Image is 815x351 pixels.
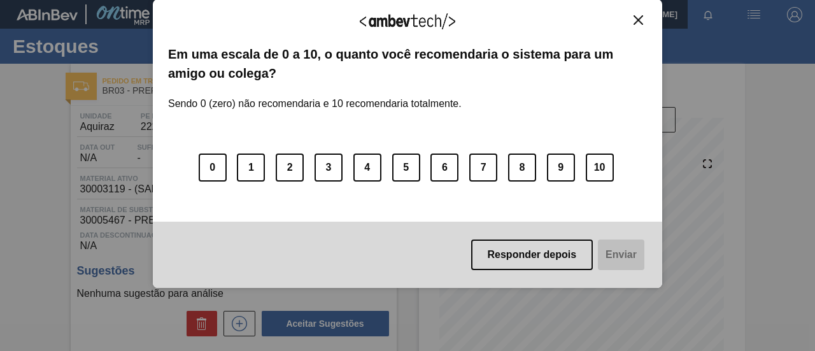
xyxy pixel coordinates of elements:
[237,154,265,182] button: 1
[315,154,343,182] button: 3
[392,154,420,182] button: 5
[360,13,455,29] img: Logo Ambevtech
[630,15,647,25] button: Close
[471,240,593,270] button: Responder depois
[353,154,381,182] button: 4
[634,15,643,25] img: Close
[430,154,458,182] button: 6
[547,154,575,182] button: 9
[168,83,462,110] label: Sendo 0 (zero) não recomendaria e 10 recomendaria totalmente.
[508,154,536,182] button: 8
[586,154,614,182] button: 10
[469,154,497,182] button: 7
[276,154,304,182] button: 2
[168,45,647,83] label: Em uma escala de 0 a 10, o quanto você recomendaria o sistema para um amigo ou colega?
[199,154,227,182] button: 0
